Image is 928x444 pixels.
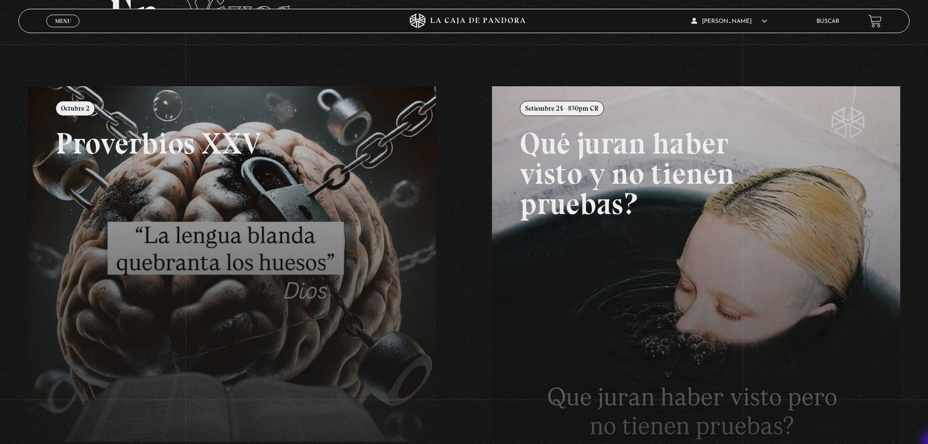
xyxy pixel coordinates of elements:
[55,18,71,24] span: Menu
[691,19,767,24] span: [PERSON_NAME]
[52,26,75,33] span: Cerrar
[869,15,882,28] a: View your shopping cart
[816,19,839,24] a: Buscar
